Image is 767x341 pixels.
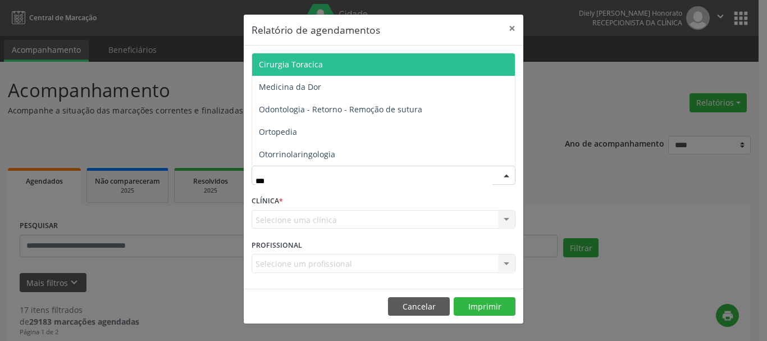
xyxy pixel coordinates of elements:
[259,104,422,115] span: Odontologia - Retorno - Remoção de sutura
[259,59,323,70] span: Cirurgia Toracica
[252,237,302,254] label: PROFISSIONAL
[252,22,380,37] h5: Relatório de agendamentos
[454,297,515,316] button: Imprimir
[259,149,335,160] span: Otorrinolaringologia
[259,126,297,137] span: Ortopedia
[259,81,321,92] span: Medicina da Dor
[388,297,450,316] button: Cancelar
[252,193,283,210] label: CLÍNICA
[501,15,523,42] button: Close
[252,53,340,71] label: DATA DE AGENDAMENTO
